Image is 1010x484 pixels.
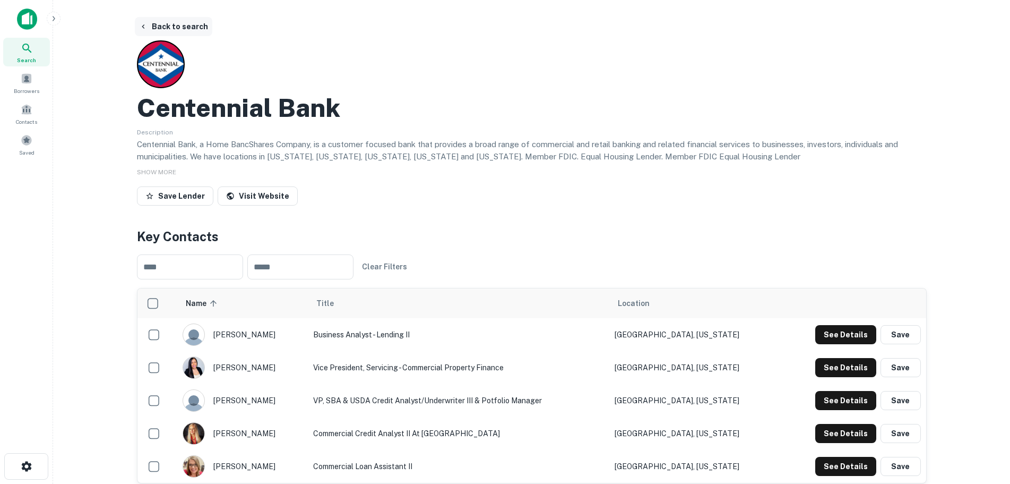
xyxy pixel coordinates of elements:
h4: Key Contacts [137,227,927,246]
td: Commercial Credit Analyst II at [GEOGRAPHIC_DATA] [308,417,609,450]
a: Borrowers [3,69,50,97]
span: Location [618,297,650,310]
span: Borrowers [14,87,39,95]
a: Search [3,38,50,66]
h2: Centennial Bank [137,92,340,123]
td: Commercial Loan Assistant II [308,450,609,483]
button: Save [880,457,921,476]
span: Search [17,56,36,64]
p: Centennial Bank, a Home BancShares Company, is a customer focused bank that provides a broad rang... [137,138,927,163]
td: [GEOGRAPHIC_DATA], [US_STATE] [609,417,780,450]
td: [GEOGRAPHIC_DATA], [US_STATE] [609,318,780,351]
a: Visit Website [218,186,298,206]
div: [PERSON_NAME] [183,455,303,478]
iframe: Chat Widget [957,399,1010,450]
button: See Details [815,391,876,410]
img: capitalize-icon.png [17,9,37,30]
button: Save Lender [137,186,213,206]
th: Title [308,288,609,318]
td: VP, SBA & USDA Credit Analyst/Underwriter III & Potfolio Manager [308,384,609,417]
button: Save [880,325,921,344]
div: scrollable content [137,288,926,483]
button: Back to search [135,17,212,36]
button: Save [880,358,921,377]
button: Clear Filters [358,257,411,276]
a: Contacts [3,99,50,128]
th: Name [177,288,308,318]
span: Name [186,297,220,310]
th: Location [609,288,780,318]
td: [GEOGRAPHIC_DATA], [US_STATE] [609,384,780,417]
img: 1633668812942 [183,456,204,477]
div: [PERSON_NAME] [183,389,303,412]
div: [PERSON_NAME] [183,356,303,379]
span: Title [316,297,348,310]
div: [PERSON_NAME] [183,324,303,346]
td: Vice President, Servicing - Commercial Property Finance [308,351,609,384]
img: 1537622765948 [183,423,204,444]
span: Description [137,129,173,136]
img: 9c8pery4andzj6ohjkjp54ma2 [183,324,204,345]
button: See Details [815,325,876,344]
button: See Details [815,358,876,377]
button: Save [880,424,921,443]
a: Saved [3,130,50,159]
button: Save [880,391,921,410]
td: Business Analyst - Lending II [308,318,609,351]
img: 1700242401938 [183,357,204,378]
span: Saved [19,148,34,157]
span: Contacts [16,117,37,126]
button: See Details [815,457,876,476]
button: See Details [815,424,876,443]
td: [GEOGRAPHIC_DATA], [US_STATE] [609,351,780,384]
span: SHOW MORE [137,168,176,176]
div: [PERSON_NAME] [183,422,303,445]
td: [GEOGRAPHIC_DATA], [US_STATE] [609,450,780,483]
img: 9c8pery4andzj6ohjkjp54ma2 [183,390,204,411]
